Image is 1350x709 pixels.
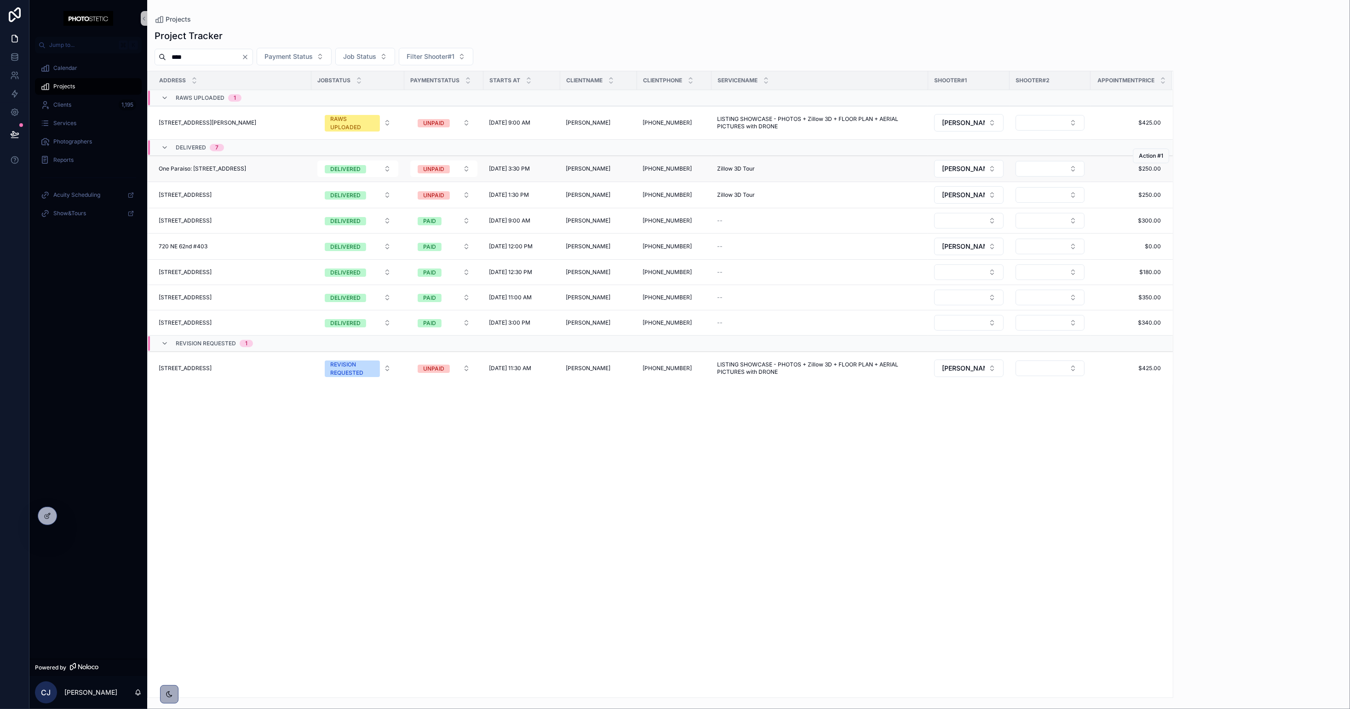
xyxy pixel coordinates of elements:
a: Select Button [934,160,1004,178]
a: [DATE] 11:30 AM [489,365,555,372]
span: [STREET_ADDRESS] [159,319,212,326]
span: Calendar [53,64,77,72]
a: Services [35,115,142,132]
button: Select Button [410,360,477,377]
a: Select Button [934,264,1004,280]
span: -- [717,319,723,326]
div: PAID [423,319,436,327]
span: K [130,41,137,49]
a: [STREET_ADDRESS] [159,191,306,199]
a: [PERSON_NAME] [566,119,632,126]
button: Select Button [410,264,477,280]
a: Select Button [410,186,478,204]
a: Select Button [410,263,478,281]
span: [PERSON_NAME] [566,269,610,276]
a: [PHONE_NUMBER] [643,269,706,276]
a: Select Button [1015,314,1085,331]
button: Select Button [934,264,1004,280]
span: [PERSON_NAME] [942,242,985,251]
span: Shooter#1 [934,77,967,84]
button: Select Button [317,160,398,177]
a: Select Button [410,289,478,306]
a: $180.00 [1091,269,1161,276]
a: -- [717,217,923,224]
span: [DATE] 11:30 AM [489,365,531,372]
a: [STREET_ADDRESS] [159,319,306,326]
span: [STREET_ADDRESS][PERSON_NAME] [159,119,256,126]
a: [STREET_ADDRESS][PERSON_NAME] [159,119,306,126]
div: DELIVERED [330,165,361,173]
span: [DATE] 12:00 PM [489,243,533,250]
a: Select Button [410,360,478,377]
span: [STREET_ADDRESS] [159,191,212,199]
button: Select Button [1016,161,1085,177]
a: [STREET_ADDRESS] [159,294,306,301]
div: PAID [423,217,436,225]
a: $340.00 [1091,319,1161,326]
button: Select Button [317,264,398,280]
span: Zillow 3D Tour [717,191,755,199]
span: ClientName [566,77,603,84]
a: [PHONE_NUMBER] [643,217,706,224]
p: [PERSON_NAME] [64,688,117,697]
span: ServiceName [718,77,758,84]
a: Select Button [317,212,399,229]
span: -- [717,294,723,301]
span: ClientPhone [643,77,682,84]
span: [PERSON_NAME] [566,243,610,250]
a: Select Button [934,359,1004,377]
a: [PHONE_NUMBER] [643,165,692,172]
span: Photographers [53,138,92,145]
a: [DATE] 11:00 AM [489,294,555,301]
a: [PHONE_NUMBER] [643,365,706,372]
a: Projects [35,78,142,95]
span: Zillow 3D Tour [717,165,755,172]
a: Zillow 3D Tour [717,165,923,172]
div: UNPAID [423,119,444,127]
span: Jobstatus [317,77,350,84]
a: -- [717,319,923,326]
button: Select Button [317,314,398,331]
a: $0.00 [1091,243,1161,250]
a: Projects [155,15,191,24]
a: [PHONE_NUMBER] [643,243,706,250]
a: Select Button [1015,360,1085,377]
span: -- [717,269,723,276]
a: Reports [35,152,142,168]
button: Select Button [317,356,398,381]
a: Show&Tours [35,205,142,222]
span: [PERSON_NAME] [942,118,985,127]
a: Select Button [410,212,478,229]
span: DELIVERED [176,144,206,151]
button: Select Button [1016,213,1085,229]
a: [PHONE_NUMBER] [643,294,706,301]
a: [PERSON_NAME] [566,365,632,372]
button: Select Button [317,212,398,229]
button: Select Button [1016,290,1085,305]
span: Address [159,77,186,84]
a: One Paraiso: [STREET_ADDRESS] [159,165,306,172]
div: UNPAID [423,165,444,173]
a: Select Button [934,212,1004,229]
span: [DATE] 12:30 PM [489,269,532,276]
a: [DATE] 12:00 PM [489,243,555,250]
span: [STREET_ADDRESS] [159,217,212,224]
button: Select Button [934,315,1004,331]
button: Select Button [410,160,477,177]
button: Select Button [934,360,1004,377]
span: Payment Status [264,52,313,61]
span: [DATE] 9:00 AM [489,217,530,224]
a: Select Button [1015,264,1085,280]
span: [PERSON_NAME] [566,365,610,372]
div: PAID [423,294,436,302]
div: RAWS UPLOADED [330,115,374,132]
a: $425.00 [1091,365,1161,372]
a: [DATE] 12:30 PM [489,269,555,276]
button: Select Button [934,186,1004,204]
button: Select Button [410,238,477,255]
